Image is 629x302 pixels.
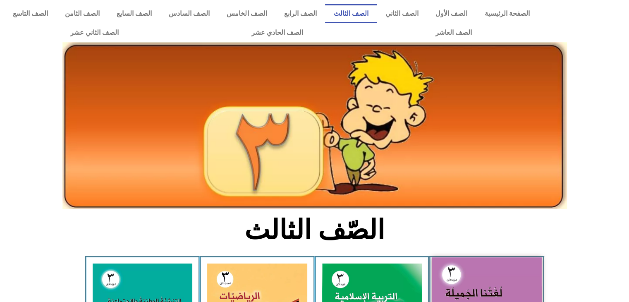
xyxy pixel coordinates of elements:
[369,23,538,42] a: الصف العاشر
[185,23,369,42] a: الصف الحادي عشر
[56,4,108,23] a: الصف الثامن
[4,23,185,42] a: الصف الثاني عشر
[4,4,56,23] a: الصف التاسع
[275,4,325,23] a: الصف الرابع
[108,4,160,23] a: الصف السابع
[427,4,476,23] a: الصف الأول
[178,214,451,246] h2: الصّف الثالث
[325,4,377,23] a: الصف الثالث
[160,4,218,23] a: الصف السادس
[377,4,427,23] a: الصف الثاني
[218,4,275,23] a: الصف الخامس
[476,4,538,23] a: الصفحة الرئيسية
